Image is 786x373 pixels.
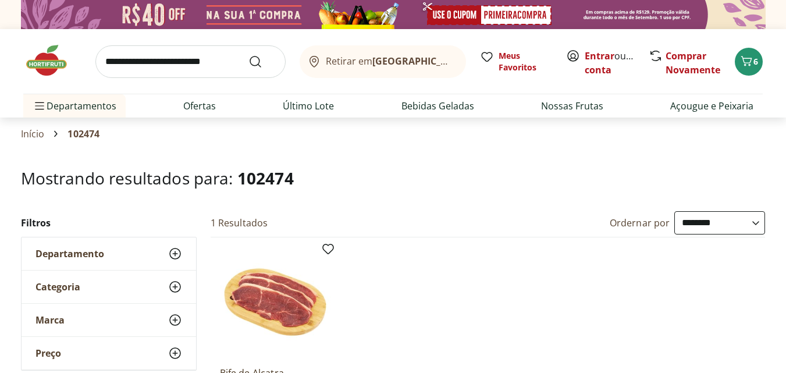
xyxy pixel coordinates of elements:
span: ou [585,49,636,77]
button: Departamento [22,237,196,270]
span: 102474 [67,129,99,139]
span: Departamentos [33,92,116,120]
button: Carrinho [735,48,763,76]
a: Nossas Frutas [541,99,603,113]
button: Preço [22,337,196,370]
button: Submit Search [248,55,276,69]
label: Ordernar por [610,216,670,229]
a: Último Lote [283,99,334,113]
span: 102474 [237,167,294,189]
button: Marca [22,304,196,336]
a: Bebidas Geladas [401,99,474,113]
button: Categoria [22,271,196,303]
span: Retirar em [326,56,454,66]
button: Menu [33,92,47,120]
span: Categoria [35,281,80,293]
a: Comprar Novamente [666,49,720,76]
a: Ofertas [183,99,216,113]
h2: 1 Resultados [211,216,268,229]
a: Início [21,129,45,139]
input: search [95,45,286,78]
span: Meus Favoritos [499,50,552,73]
h1: Mostrando resultados para: [21,169,766,187]
span: Marca [35,314,65,326]
img: Bife de Alcatra [220,247,330,357]
a: Criar conta [585,49,649,76]
button: Retirar em[GEOGRAPHIC_DATA]/[GEOGRAPHIC_DATA] [300,45,466,78]
a: Açougue e Peixaria [670,99,753,113]
h2: Filtros [21,211,197,235]
span: 6 [753,56,758,67]
a: Entrar [585,49,614,62]
span: Departamento [35,248,104,260]
b: [GEOGRAPHIC_DATA]/[GEOGRAPHIC_DATA] [372,55,568,68]
span: Preço [35,347,61,359]
img: Hortifruti [23,43,81,78]
a: Meus Favoritos [480,50,552,73]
